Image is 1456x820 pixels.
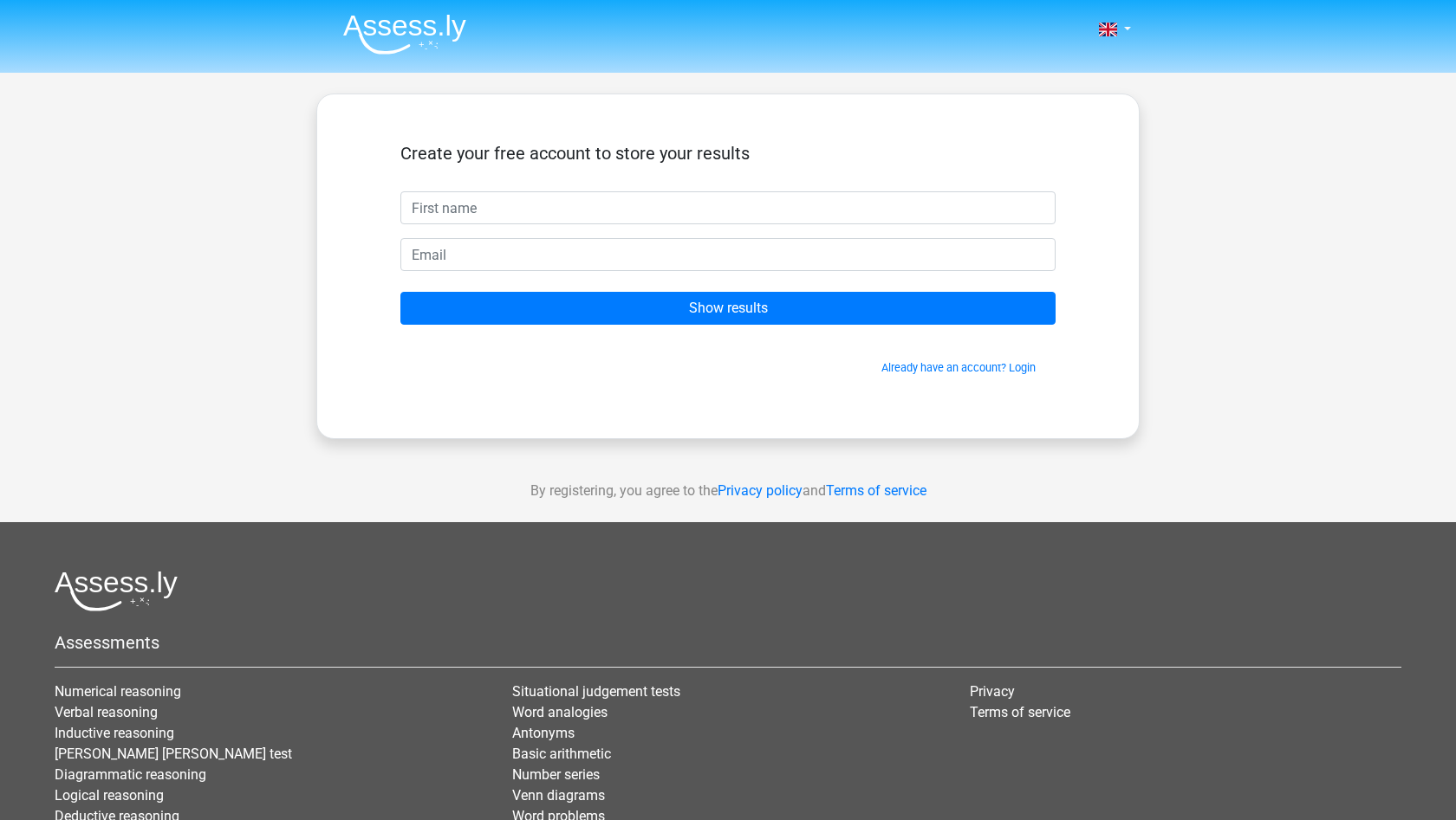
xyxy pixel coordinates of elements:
a: Verbal reasoning [55,704,158,720]
a: [PERSON_NAME] [PERSON_NAME] test [55,746,292,762]
a: Venn diagrams [512,787,605,804]
a: Antonyms [512,725,575,741]
a: Number series [512,766,600,783]
input: Show results [400,292,1056,325]
a: Basic arithmetic [512,746,611,762]
a: Terms of service [970,704,1070,720]
a: Numerical reasoning [55,683,181,700]
a: Word analogies [512,704,608,720]
a: Situational judgement tests [512,683,680,700]
a: Inductive reasoning [55,725,174,741]
img: Assessly [343,14,466,55]
a: Diagrammatic reasoning [55,766,206,783]
input: First name [400,191,1056,224]
h5: Create your free account to store your results [400,143,1056,164]
img: Assessly logo [55,571,178,611]
input: Email [400,238,1056,271]
a: Logical reasoning [55,787,164,804]
a: Terms of service [826,482,926,499]
a: Already have an account? Login [881,361,1036,374]
a: Privacy policy [718,482,803,499]
a: Privacy [970,683,1015,700]
h5: Assessments [55,632,1401,653]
